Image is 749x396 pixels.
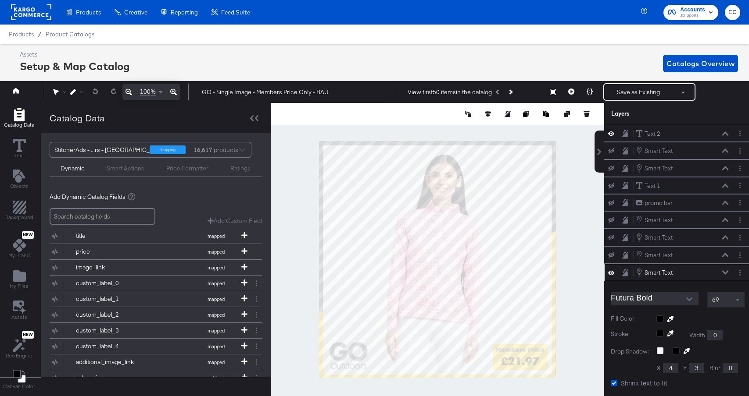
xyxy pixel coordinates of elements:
[657,364,661,372] label: X
[50,307,251,322] button: custom_label_2mapped
[621,378,667,387] span: Shrink text to fit
[735,233,745,242] button: Layer Options
[192,233,240,239] span: mapped
[11,314,27,321] span: Assets
[192,343,240,350] span: mapped
[50,276,251,291] button: custom_label_0mapped
[663,55,738,72] button: Catalogs Overview
[20,59,130,74] div: Setup & Map Catalog
[683,364,687,372] label: Y
[192,265,240,271] span: mapped
[50,260,262,275] div: image_linkmapped
[34,31,46,38] span: /
[50,228,262,244] div: titlemapped
[76,232,140,240] div: title
[523,110,532,118] button: Copy image
[50,291,251,307] button: custom_label_1mapped
[50,354,262,370] div: additional_image_linkmapped
[107,164,144,173] div: Smart Actions
[9,31,34,38] span: Products
[50,370,262,385] div: sale_priceoriginal
[408,88,492,96] div: View first 50 items in the catalog
[611,315,650,323] label: Fill Color:
[76,263,140,272] div: image_link
[46,31,94,38] a: Product Catalogs
[50,244,251,259] button: pricemapped
[645,251,673,259] div: Smart Text
[680,5,705,14] span: Accounts
[636,181,661,191] button: Text 1
[645,130,660,138] div: Text 2
[124,9,147,16] span: Creative
[735,198,745,207] button: Layer Options
[61,164,85,173] div: Dynamic
[735,181,745,190] button: Layer Options
[663,5,718,20] button: AccountsJD Sports
[735,251,745,260] button: Layer Options
[3,229,35,262] button: NewMy Brand
[735,216,745,225] button: Layer Options
[150,145,186,154] div: shopping
[636,198,673,208] button: promo bar
[76,342,140,350] div: custom_label_4
[645,147,673,155] div: Smart Text
[50,208,155,225] input: Search catalog fields
[76,9,101,16] span: Products
[50,112,105,124] div: Catalog Data
[50,354,251,370] button: additional_image_linkmapped
[636,215,673,225] button: Smart Text
[50,276,262,291] div: custom_label_0mapped
[3,383,35,390] span: Canvas Color
[50,339,251,354] button: custom_label_4mapped
[50,244,262,259] div: pricemapped
[645,233,673,242] div: Smart Text
[680,12,705,19] span: JD Sports
[140,88,156,96] span: 100%
[636,233,673,242] button: Smart Text
[611,347,650,356] label: Drop Shadow:
[221,9,250,16] span: Feed Suite
[192,359,240,365] span: mapped
[76,374,140,382] div: sale_price
[5,168,34,193] button: Add Text
[636,250,673,260] button: Smart Text
[50,260,251,275] button: image_linkmapped
[636,163,673,173] button: Smart Text
[645,216,673,224] div: Smart Text
[192,328,240,334] span: mapped
[192,296,240,302] span: mapped
[192,312,240,318] span: mapped
[712,296,719,304] span: 69
[504,84,516,100] button: Next Product
[192,142,214,157] strong: 16,617
[50,370,251,385] button: sale_priceoriginal
[4,121,34,128] span: Catalog Data
[0,329,38,362] button: NewRec Engine
[50,228,251,244] button: titlemapped
[543,111,549,117] svg: Paste image
[6,298,32,323] button: Assets
[645,199,673,207] div: promo bar
[611,330,650,340] label: Stroke:
[192,142,219,157] div: products
[10,183,29,190] span: Objects
[689,331,705,339] label: Width
[192,249,240,255] span: mapped
[735,129,745,138] button: Layer Options
[171,9,198,16] span: Reporting
[208,217,262,225] button: Add Custom Field
[76,295,140,303] div: custom_label_1
[50,339,262,354] div: custom_label_4mapped
[76,326,140,335] div: custom_label_3
[667,57,735,70] span: Catalogs Overview
[22,332,34,338] span: New
[523,111,529,117] svg: Copy image
[76,247,140,256] div: price
[5,214,33,221] span: Background
[76,311,140,319] div: custom_label_2
[10,283,29,290] span: My Files
[683,293,696,306] button: Open
[735,164,745,173] button: Layer Options
[76,279,140,287] div: custom_label_0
